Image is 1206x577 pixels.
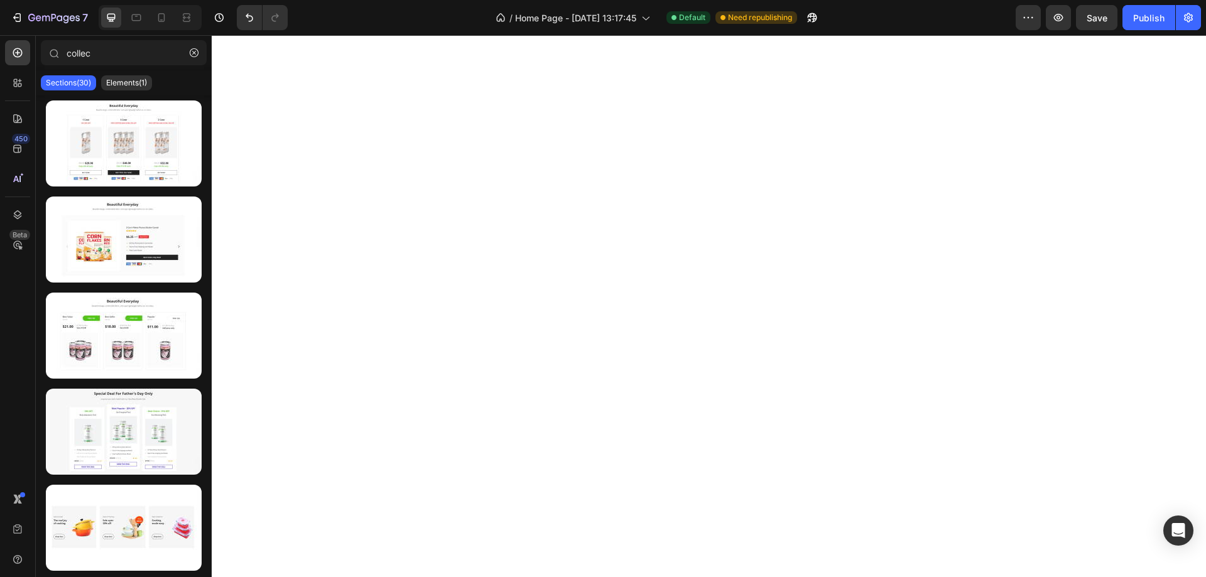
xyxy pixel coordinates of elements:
button: Save [1076,5,1117,30]
span: Default [679,12,705,23]
div: Open Intercom Messenger [1163,515,1193,546]
input: Search Sections & Elements [41,40,207,65]
div: Undo/Redo [237,5,288,30]
div: Publish [1133,11,1165,24]
div: 450 [12,134,30,144]
div: Beta [9,230,30,240]
p: Sections(30) [46,78,91,88]
p: 7 [82,10,88,25]
p: Elements(1) [106,78,147,88]
span: Home Page - [DATE] 13:17:45 [515,11,636,24]
button: Publish [1122,5,1175,30]
iframe: Design area [212,35,1206,577]
span: Need republishing [728,12,792,23]
span: / [509,11,513,24]
span: Save [1087,13,1107,23]
button: 7 [5,5,94,30]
